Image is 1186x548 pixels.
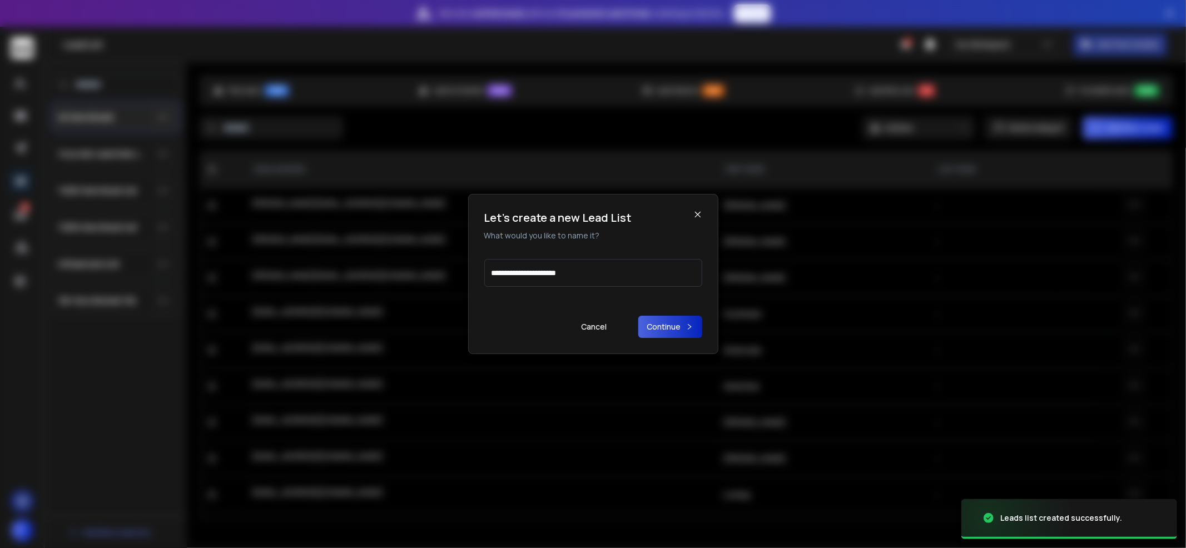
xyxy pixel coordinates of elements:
[573,316,616,338] button: Cancel
[484,210,632,226] h1: Let's create a new Lead List
[1000,512,1122,524] div: Leads list created successfully.
[484,230,632,241] p: What would you like to name it?
[638,316,702,338] button: Continue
